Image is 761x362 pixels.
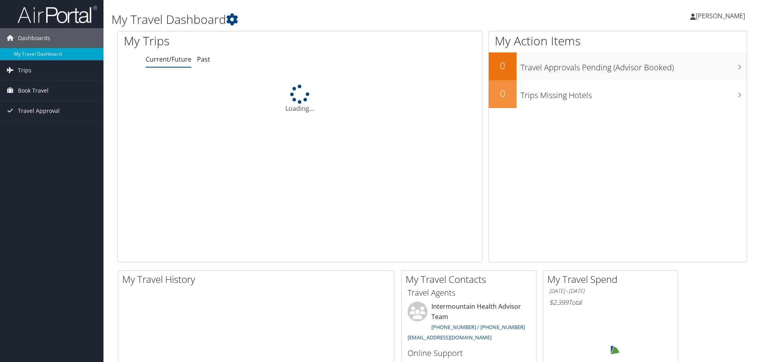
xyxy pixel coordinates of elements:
[404,302,534,344] li: Intermountain Health Advisor Team
[489,59,517,72] h2: 0
[111,11,539,28] h1: My Travel Dashboard
[118,85,482,113] div: Loading...
[549,298,568,307] span: $2,399
[18,101,60,121] span: Travel Approval
[521,86,747,101] h3: Trips Missing Hotels
[122,273,394,286] h2: My Travel History
[696,12,745,20] span: [PERSON_NAME]
[18,60,31,80] span: Trips
[18,5,97,24] img: airportal-logo.png
[406,273,536,286] h2: My Travel Contacts
[408,348,530,359] h3: Online Support
[549,287,672,295] h6: [DATE] - [DATE]
[549,298,672,307] h6: Total
[489,87,517,100] h2: 0
[431,323,525,331] a: [PHONE_NUMBER] / [PHONE_NUMBER]
[690,4,753,28] a: [PERSON_NAME]
[408,287,530,298] h3: Travel Agents
[547,273,678,286] h2: My Travel Spend
[124,33,324,49] h1: My Trips
[197,55,210,64] a: Past
[489,80,747,108] a: 0Trips Missing Hotels
[521,58,747,73] h3: Travel Approvals Pending (Advisor Booked)
[146,55,191,64] a: Current/Future
[18,28,50,48] span: Dashboards
[489,33,747,49] h1: My Action Items
[408,334,492,341] a: [EMAIL_ADDRESS][DOMAIN_NAME]
[18,81,49,101] span: Book Travel
[489,52,747,80] a: 0Travel Approvals Pending (Advisor Booked)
